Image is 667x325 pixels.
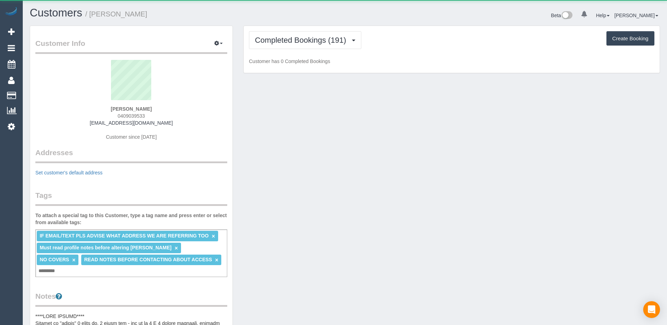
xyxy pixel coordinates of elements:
span: Must read profile notes before altering [PERSON_NAME] [40,245,172,250]
img: New interface [561,11,572,20]
legend: Tags [35,190,227,206]
button: Completed Bookings (191) [249,31,361,49]
p: Customer has 0 Completed Bookings [249,58,654,65]
strong: [PERSON_NAME] [111,106,152,112]
label: To attach a special tag to this Customer, type a tag name and press enter or select from availabl... [35,212,227,226]
a: × [215,257,218,263]
span: NO COVERS [40,257,69,262]
a: Customers [30,7,82,19]
a: [PERSON_NAME] [614,13,658,18]
span: 0409039533 [118,113,145,119]
span: Customer since [DATE] [106,134,157,140]
a: Beta [551,13,573,18]
span: IF EMAIL/TEXT PLS ADVISE WHAT ADDRESS WE ARE REFERRING TOO [40,233,209,238]
div: Open Intercom Messenger [643,301,660,318]
a: [EMAIL_ADDRESS][DOMAIN_NAME] [90,120,173,126]
a: Set customer's default address [35,170,103,175]
a: × [175,245,178,251]
img: Automaid Logo [4,7,18,17]
a: Help [596,13,610,18]
legend: Customer Info [35,38,227,54]
legend: Notes [35,291,227,307]
a: × [72,257,75,263]
a: × [212,233,215,239]
button: Create Booking [606,31,654,46]
small: / [PERSON_NAME] [85,10,147,18]
span: Completed Bookings (191) [255,36,349,44]
span: READ NOTES BEFORE CONTACTING ABOUT ACCESS [84,257,212,262]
